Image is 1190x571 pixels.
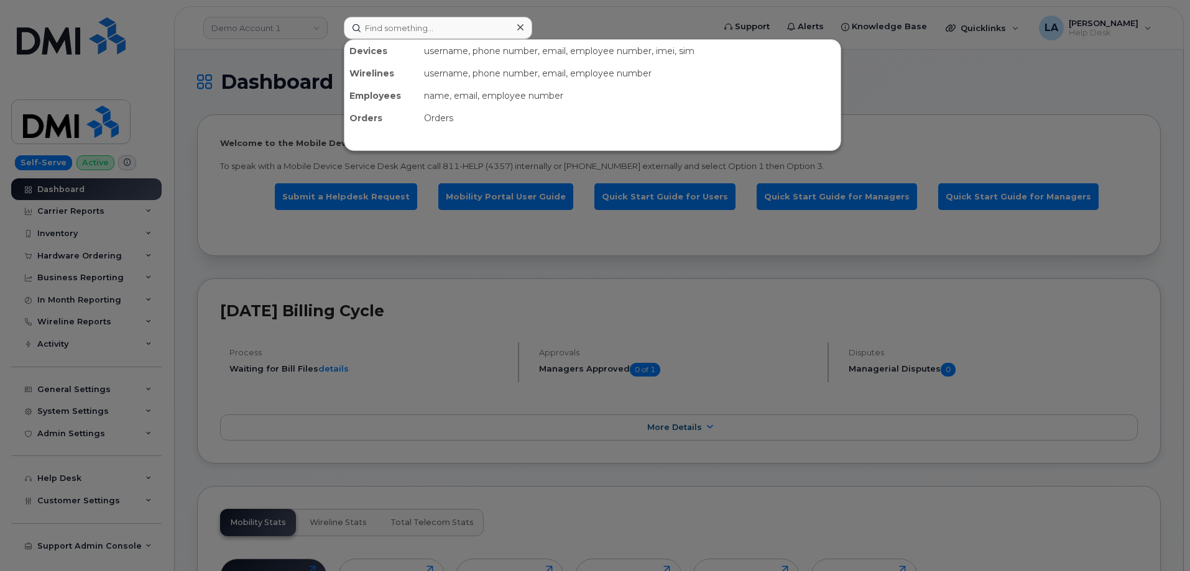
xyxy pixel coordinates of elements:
[419,40,841,62] div: username, phone number, email, employee number, imei, sim
[419,107,841,129] div: Orders
[344,107,419,129] div: Orders
[344,85,419,107] div: Employees
[344,62,419,85] div: Wirelines
[344,40,419,62] div: Devices
[419,62,841,85] div: username, phone number, email, employee number
[419,85,841,107] div: name, email, employee number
